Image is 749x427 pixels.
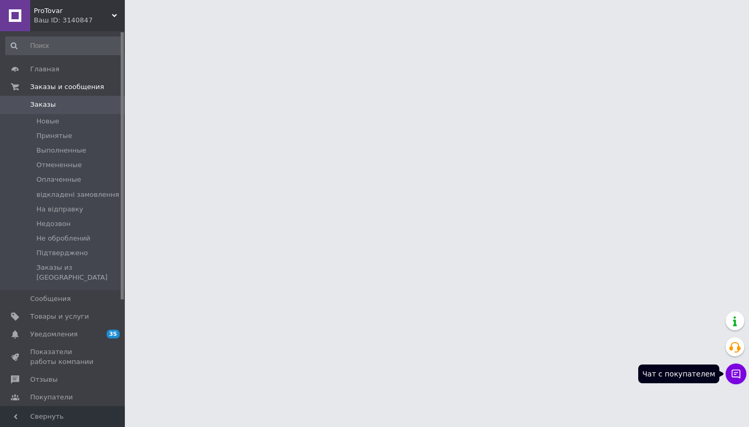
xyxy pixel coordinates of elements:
[36,263,122,282] span: Заказы из [GEOGRAPHIC_DATA]
[36,117,59,126] span: Новые
[30,330,78,339] span: Уведомления
[30,100,56,109] span: Заказы
[30,82,104,92] span: Заказы и сообщения
[34,16,125,25] div: Ваш ID: 3140847
[30,375,58,384] span: Отзывы
[30,294,71,304] span: Сообщения
[36,248,88,258] span: Підтверджено
[30,347,96,366] span: Показатели работы компании
[638,365,719,383] div: Чат с покупателем
[36,146,86,155] span: Выполненные
[36,160,82,170] span: Отмененные
[107,330,120,338] span: 35
[30,65,59,74] span: Главная
[36,190,119,199] span: відкладені замовлення
[36,219,71,229] span: Недозвон
[5,36,123,55] input: Поиск
[36,234,91,243] span: Не оброблений
[30,312,89,321] span: Товары и услуги
[36,175,81,184] span: Оплаченные
[726,363,746,384] button: Чат с покупателем
[30,393,73,402] span: Покупатели
[36,131,72,141] span: Принятые
[36,205,83,214] span: На відправку
[34,6,112,16] span: ProTovar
